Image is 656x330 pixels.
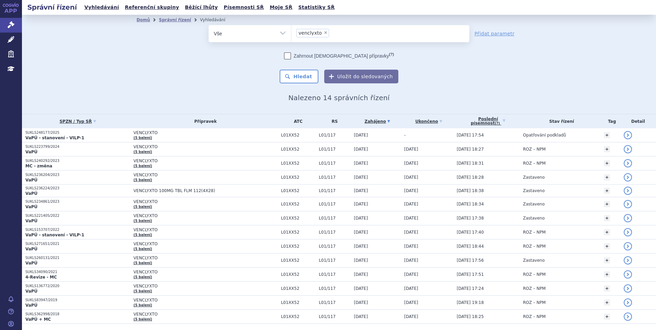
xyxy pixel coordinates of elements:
span: L01/117 [319,216,350,221]
a: + [604,257,610,263]
span: [DATE] [354,147,368,152]
a: + [604,201,610,207]
span: L01XX52 [281,147,315,152]
a: Přidat parametr [475,30,515,37]
strong: VaPÚ [25,219,37,223]
span: L01/117 [319,175,350,180]
p: SUKLS248177/2025 [25,130,130,135]
span: L01XX52 [281,300,315,305]
p: SUKLS221405/2022 [25,213,130,218]
strong: VaPÚ [25,303,37,308]
span: L01XX52 [281,175,315,180]
p: SUKLS362998/2018 [25,312,130,317]
label: Zahrnout [DEMOGRAPHIC_DATA] přípravky [284,52,394,59]
p: SUKLS271651/2021 [25,241,130,246]
span: [DATE] [404,258,418,263]
span: L01/117 [319,300,350,305]
th: Přípravek [130,114,278,128]
a: Poslednípísemnost(?) [457,114,519,128]
span: [DATE] 18:44 [457,244,484,249]
a: + [604,215,610,221]
span: [DATE] [354,216,368,221]
strong: VaPÚ [25,178,37,182]
a: Správní řízení [159,17,191,22]
li: Vyhledávání [200,15,234,25]
span: L01XX52 [281,314,315,319]
p: SUKLS236224/2023 [25,186,130,191]
span: [DATE] [354,175,368,180]
button: Uložit do sledovaných [324,70,398,83]
a: detail [624,284,632,293]
span: L01XX52 [281,230,315,235]
span: L01/117 [319,244,350,249]
p: SUKLS236204/2023 [25,173,130,177]
a: detail [624,313,632,321]
span: VENCLYXTO [133,270,278,274]
span: ROZ – NPM [523,314,546,319]
span: ROZ – NPM [523,230,546,235]
h2: Správní řízení [22,2,82,12]
a: detail [624,200,632,208]
a: (5 balení) [133,233,152,237]
span: ROZ – NPM [523,286,546,291]
span: L01/117 [319,272,350,277]
span: [DATE] [404,202,418,207]
span: [DATE] [404,286,418,291]
a: (5 balení) [133,164,152,168]
a: (5 balení) [133,289,152,293]
span: venclyxto [298,31,322,35]
a: detail [624,131,632,139]
span: [DATE] 17:54 [457,133,484,138]
p: SUKLS234861/2023 [25,199,130,204]
span: ROZ – NPM [523,161,546,166]
th: Tag [600,114,620,128]
strong: VaPÚ [25,191,37,196]
span: × [324,31,328,35]
a: Domů [137,17,150,22]
a: + [604,146,610,152]
span: ROZ – NPM [523,244,546,249]
a: + [604,160,610,166]
p: SUKLS83947/2019 [25,298,130,303]
span: [DATE] [404,314,418,319]
a: + [604,132,610,138]
span: [DATE] [404,244,418,249]
span: L01/117 [319,202,350,207]
span: [DATE] 17:24 [457,286,484,291]
span: [DATE] [354,314,368,319]
a: (5 balení) [133,205,152,209]
a: detail [624,214,632,222]
p: SUKLS153707/2022 [25,227,130,232]
a: SPZN / Typ SŘ [25,117,130,126]
span: [DATE] [404,216,418,221]
strong: VaPÚ [25,150,37,154]
span: VENCLYXTO [133,144,278,149]
span: - [404,133,406,138]
span: Zastaveno [523,216,544,221]
span: [DATE] [354,258,368,263]
a: Písemnosti SŘ [222,3,266,12]
a: Běžící lhůty [183,3,220,12]
span: [DATE] [404,147,418,152]
span: [DATE] [354,188,368,193]
a: + [604,271,610,278]
span: Zastaveno [523,202,544,207]
a: Statistiky SŘ [296,3,337,12]
span: L01XX52 [281,133,315,138]
span: L01XX52 [281,286,315,291]
th: ATC [278,114,315,128]
span: [DATE] 18:28 [457,175,484,180]
span: [DATE] 19:18 [457,300,484,305]
span: [DATE] 17:40 [457,230,484,235]
span: Zastaveno [523,258,544,263]
a: Ukončeno [404,117,453,126]
a: + [604,188,610,194]
span: [DATE] [404,188,418,193]
span: ROZ – NPM [523,300,546,305]
span: VENCLYXTO [133,199,278,204]
span: L01/117 [319,258,350,263]
span: VENCLYXTO [133,158,278,163]
p: SUKLS240292/2023 [25,158,130,163]
strong: VaPÚ [25,289,37,294]
span: L01XX52 [281,258,315,263]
